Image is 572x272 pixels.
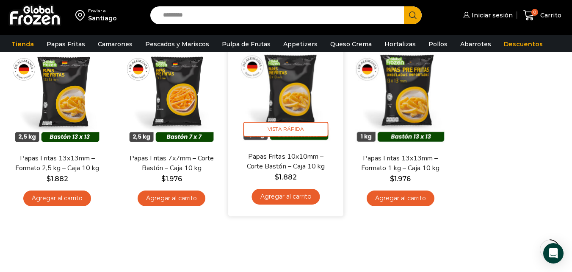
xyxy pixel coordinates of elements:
span: $ [161,175,166,183]
a: Tienda [7,36,38,52]
span: Carrito [538,11,561,20]
a: Agregar al carrito: “Papas Fritas 13x13mm - Formato 1 kg - Caja 10 kg” [367,191,434,206]
a: Iniciar sesión [461,7,513,24]
a: Agregar al carrito: “Papas Fritas 13x13mm - Formato 2,5 kg - Caja 10 kg” [23,191,91,206]
span: $ [275,173,279,181]
button: Search button [404,6,422,24]
bdi: 1.976 [161,175,182,183]
a: Agregar al carrito: “Papas Fritas 7x7mm - Corte Bastón - Caja 10 kg” [138,191,205,206]
a: Papas Fritas 7x7mm – Corte Bastón – Caja 10 kg [126,154,217,173]
a: Pescados y Mariscos [141,36,213,52]
a: Papas Fritas 13x13mm – Formato 1 kg – Caja 10 kg [355,154,446,173]
a: Descuentos [500,36,547,52]
a: Camarones [94,36,137,52]
div: Enviar a [88,8,117,14]
a: Queso Crema [326,36,376,52]
a: Papas Fritas 10x10mm – Corte Bastón – Caja 10 kg [240,151,332,171]
bdi: 1.976 [390,175,411,183]
bdi: 1.882 [47,175,68,183]
a: Pollos [424,36,452,52]
div: Open Intercom Messenger [543,243,564,264]
a: 0 Carrito [521,6,564,25]
span: Vista Rápida [243,122,329,137]
span: $ [390,175,394,183]
span: Iniciar sesión [470,11,513,20]
a: Hortalizas [380,36,420,52]
a: Pulpa de Frutas [218,36,275,52]
div: Santiago [88,14,117,22]
span: 0 [531,9,538,16]
a: Agregar al carrito: “Papas Fritas 10x10mm - Corte Bastón - Caja 10 kg” [252,189,320,205]
a: Appetizers [279,36,322,52]
a: Abarrotes [456,36,495,52]
bdi: 1.882 [275,173,297,181]
img: address-field-icon.svg [75,8,88,22]
span: $ [47,175,51,183]
a: Papas Fritas [42,36,89,52]
a: Papas Fritas 13x13mm – Formato 2,5 kg – Caja 10 kg [11,154,103,173]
